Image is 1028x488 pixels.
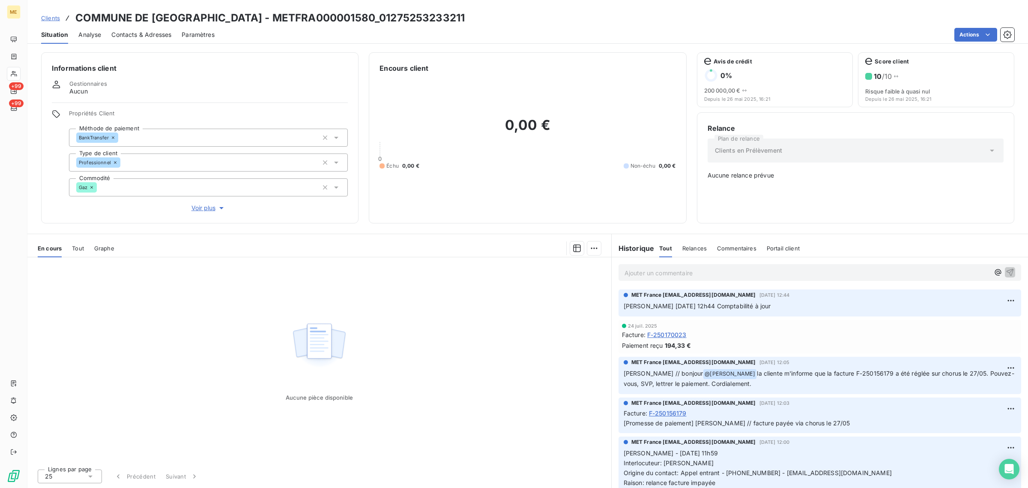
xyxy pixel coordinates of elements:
h6: Relance [708,123,1004,133]
span: Origine du contact: Appel entrant - [PHONE_NUMBER] - [EMAIL_ADDRESS][DOMAIN_NAME] [624,469,892,476]
span: [PERSON_NAME] - [DATE] 11h59 [624,449,718,457]
span: Graphe [94,245,114,252]
h6: Historique [612,243,654,253]
div: Open Intercom Messenger [999,459,1019,479]
span: Contacts & Adresses [111,30,171,39]
span: Raison: relance facture impayée [624,479,716,486]
span: MET France [EMAIL_ADDRESS][DOMAIN_NAME] [631,291,756,299]
span: Gestionnaires [69,80,107,87]
span: Portail client [767,245,800,252]
input: Ajouter une valeur [118,134,125,142]
input: Ajouter une valeur [120,159,127,166]
button: Voir plus [69,203,348,213]
span: MET France [EMAIL_ADDRESS][DOMAIN_NAME] [631,399,756,407]
span: Analyse [78,30,101,39]
span: Paramètres [182,30,215,39]
span: Interlocuteur: [PERSON_NAME] [624,459,714,467]
span: 0,00 € [659,162,676,170]
h6: / 10 [874,71,892,81]
button: Suivant [161,467,204,485]
span: BankTransfer [79,135,109,140]
span: 200 000,00 € [704,87,741,94]
span: +99 [9,82,24,90]
span: Situation [41,30,68,39]
span: Avis de crédit [714,58,752,65]
span: +99 [9,99,24,107]
span: Clients [41,15,60,21]
span: MET France [EMAIL_ADDRESS][DOMAIN_NAME] [631,358,756,366]
span: 25 [45,472,52,481]
span: Commentaires [717,245,756,252]
a: Clients [41,14,60,22]
h6: Encours client [380,63,428,73]
input: Ajouter une valeur [97,184,104,191]
img: Logo LeanPay [7,469,21,483]
a: +99 [7,101,20,115]
span: Voir plus [191,204,226,212]
span: Tout [659,245,672,252]
button: Précédent [109,467,161,485]
span: Risque faible à quasi nul [865,88,1007,95]
span: 0,00 € [402,162,419,170]
h2: 0,00 € [380,117,675,142]
span: [DATE] 12:03 [759,401,790,406]
span: Échu [386,162,399,170]
span: Aucun [69,87,88,96]
span: [DATE] 12:05 [759,360,790,365]
span: Aucune relance prévue [708,171,1004,180]
a: +99 [7,84,20,98]
span: Non-échu [631,162,655,170]
span: [Promesse de paiement] [PERSON_NAME] // facture payée via chorus le 27/05 [624,419,850,427]
h3: COMMUNE DE [GEOGRAPHIC_DATA] - METFRA000001580_01275253233211 [75,10,465,26]
span: F-250156179 [649,409,687,418]
span: Depuis le 26 mai 2025, 16:21 [704,96,846,102]
h6: Informations client [52,63,348,73]
span: Facture : [624,409,647,418]
span: [DATE] 12:44 [759,292,790,298]
span: Relances [682,245,707,252]
span: Professionnel [79,160,111,165]
span: En cours [38,245,62,252]
span: [PERSON_NAME] // bonjour [624,370,703,377]
span: [DATE] 12:00 [759,440,790,445]
span: Gaz [79,185,87,190]
span: Facture : [622,330,645,339]
span: 0 [378,155,382,162]
span: 10 [874,72,882,81]
span: 24 juil. 2025 [628,323,657,328]
button: Actions [954,28,997,42]
span: 194,33 € [665,341,691,350]
h6: 0 % [720,71,732,80]
span: Depuis le 26 mai 2025, 16:21 [865,96,1007,102]
span: Score client [875,58,909,65]
span: Propriétés Client [69,110,348,122]
span: Tout [72,245,84,252]
span: [PERSON_NAME] [DATE] 12h44 Comptabilité à jour [624,302,771,310]
span: Clients en Prélèvement [715,146,782,155]
img: Empty state [292,319,347,372]
span: Paiement reçu [622,341,663,350]
span: la cliente m'informe que la facture F-250156179 a été réglée sur chorus le 27/05. Pouvez-vous, SV... [624,370,1014,387]
span: F-250170023 [647,330,687,339]
span: Aucune pièce disponible [286,394,353,401]
span: @ [PERSON_NAME] [703,369,756,379]
div: ME [7,5,21,19]
span: MET France [EMAIL_ADDRESS][DOMAIN_NAME] [631,438,756,446]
